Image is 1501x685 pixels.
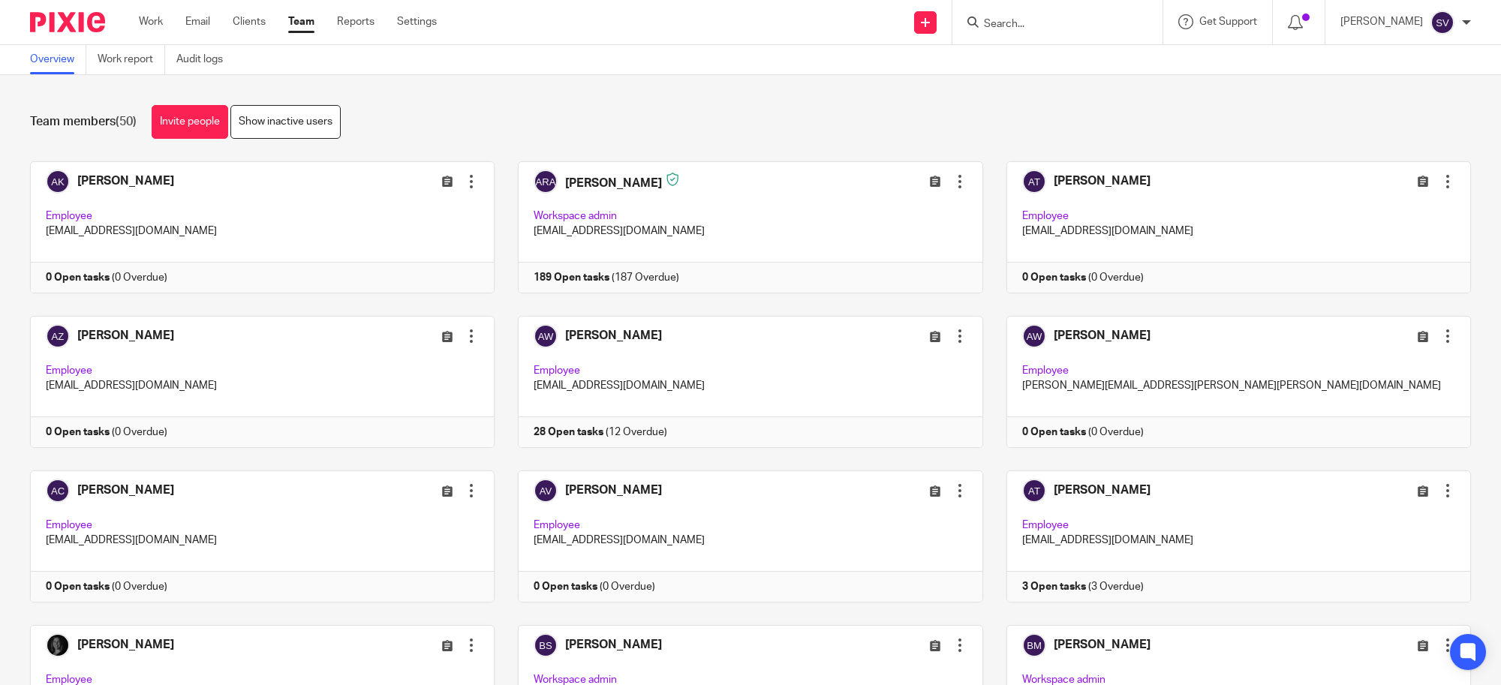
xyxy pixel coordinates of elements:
[116,116,137,128] span: (50)
[1199,17,1257,27] span: Get Support
[30,114,137,130] h1: Team members
[288,14,314,29] a: Team
[139,14,163,29] a: Work
[397,14,437,29] a: Settings
[176,45,234,74] a: Audit logs
[1340,14,1423,29] p: [PERSON_NAME]
[1430,11,1454,35] img: svg%3E
[152,105,228,139] a: Invite people
[233,14,266,29] a: Clients
[337,14,374,29] a: Reports
[98,45,165,74] a: Work report
[982,18,1117,32] input: Search
[30,45,86,74] a: Overview
[30,12,105,32] img: Pixie
[230,105,341,139] a: Show inactive users
[185,14,210,29] a: Email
